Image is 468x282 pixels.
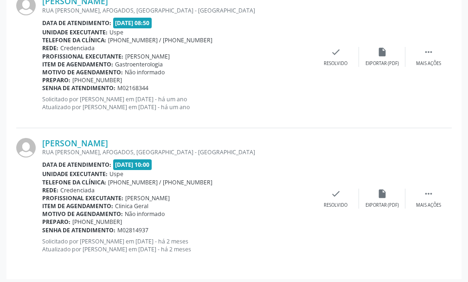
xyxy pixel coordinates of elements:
[42,178,106,186] b: Telefone da clínica:
[416,60,441,67] div: Mais ações
[42,19,111,27] b: Data de atendimento:
[42,84,115,92] b: Senha de atendimento:
[365,60,399,67] div: Exportar (PDF)
[42,161,111,169] b: Data de atendimento:
[324,202,347,209] div: Resolvido
[42,60,113,68] b: Item de agendamento:
[365,202,399,209] div: Exportar (PDF)
[42,148,313,156] div: RUA [PERSON_NAME], AFOGADOS, [GEOGRAPHIC_DATA] - [GEOGRAPHIC_DATA]
[60,186,95,194] span: Credenciada
[377,189,387,199] i: insert_drive_file
[42,170,108,178] b: Unidade executante:
[108,178,212,186] span: [PHONE_NUMBER] / [PHONE_NUMBER]
[115,60,163,68] span: Gastroenterologia
[60,44,95,52] span: Credenciada
[125,194,170,202] span: [PERSON_NAME]
[113,159,152,170] span: [DATE] 10:00
[42,237,313,253] p: Solicitado por [PERSON_NAME] em [DATE] - há 2 meses Atualizado por [PERSON_NAME] em [DATE] - há 2...
[423,189,434,199] i: 
[42,95,313,111] p: Solicitado por [PERSON_NAME] em [DATE] - há um ano Atualizado por [PERSON_NAME] em [DATE] - há um...
[42,7,313,14] div: RUA [PERSON_NAME], AFOGADOS, [GEOGRAPHIC_DATA] - [GEOGRAPHIC_DATA]
[331,47,341,57] i: check
[117,226,148,234] span: M02814937
[42,186,58,194] b: Rede:
[42,76,71,84] b: Preparo:
[117,84,148,92] span: M02168344
[42,52,123,60] b: Profissional executante:
[109,28,123,36] span: Uspe
[42,218,71,226] b: Preparo:
[42,202,113,210] b: Item de agendamento:
[72,76,122,84] span: [PHONE_NUMBER]
[331,189,341,199] i: check
[423,47,434,57] i: 
[125,52,170,60] span: [PERSON_NAME]
[42,68,123,76] b: Motivo de agendamento:
[108,36,212,44] span: [PHONE_NUMBER] / [PHONE_NUMBER]
[42,138,108,148] a: [PERSON_NAME]
[72,218,122,226] span: [PHONE_NUMBER]
[42,210,123,218] b: Motivo de agendamento:
[125,210,165,218] span: Não informado
[42,194,123,202] b: Profissional executante:
[125,68,165,76] span: Não informado
[42,226,115,234] b: Senha de atendimento:
[115,202,148,210] span: Clinica Geral
[324,60,347,67] div: Resolvido
[42,36,106,44] b: Telefone da clínica:
[109,170,123,178] span: Uspe
[42,28,108,36] b: Unidade executante:
[113,18,152,28] span: [DATE] 08:50
[42,44,58,52] b: Rede:
[416,202,441,209] div: Mais ações
[377,47,387,57] i: insert_drive_file
[16,138,36,157] img: img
